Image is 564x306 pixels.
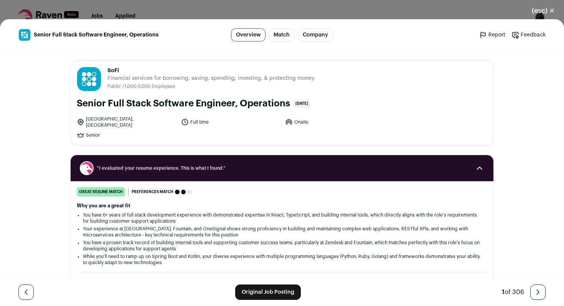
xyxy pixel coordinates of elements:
a: Feedback [511,31,546,39]
a: Overview [231,28,266,41]
a: Report [479,31,505,39]
li: You have 6+ years of full stack development experience with demonstrated expertise in React, Type... [83,212,481,224]
h2: Why you are a great fit [77,203,487,209]
a: Original Job Posting [235,284,301,300]
span: SoFi [107,67,315,74]
span: [DATE] [293,99,310,108]
li: Full time [181,116,281,128]
li: While you'll need to ramp up on Spring Boot and Kotlin, your diverse experience with multiple pro... [83,253,481,266]
li: / [122,84,175,89]
li: Senior [77,131,176,139]
h1: Senior Full Stack Software Engineer, Operations [77,98,290,110]
img: edea3224f489481cfa4f28db5701491420f17de81af8a4acba581c2363eeb547.jpg [19,29,30,41]
span: “I evaluated your resume experience. This is what I found.” [97,165,467,171]
button: Close modal [523,2,564,19]
span: Senior Full Stack Software Engineer, Operations [34,31,158,39]
span: 1,000-5,000 Employees [124,84,175,89]
li: You have a proven track record of building internal tools and supporting customer success teams, ... [83,240,481,252]
div: of 306 [502,288,524,297]
li: Onsite [285,116,385,128]
li: [GEOGRAPHIC_DATA], [GEOGRAPHIC_DATA] [77,116,176,128]
a: Company [298,28,333,41]
span: Financial services for borrowing, saving, spending, investing, & protecting money. [107,74,315,82]
div: great resume match [77,187,125,197]
li: Public [107,84,122,89]
span: 1 [502,289,505,295]
img: edea3224f489481cfa4f28db5701491420f17de81af8a4acba581c2363eeb547.jpg [77,67,101,91]
span: Preferences match [132,188,173,196]
li: Your experience at [GEOGRAPHIC_DATA], Fountain, and OneSignal shows strong proficiency in buildin... [83,226,481,238]
a: Match [269,28,295,41]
